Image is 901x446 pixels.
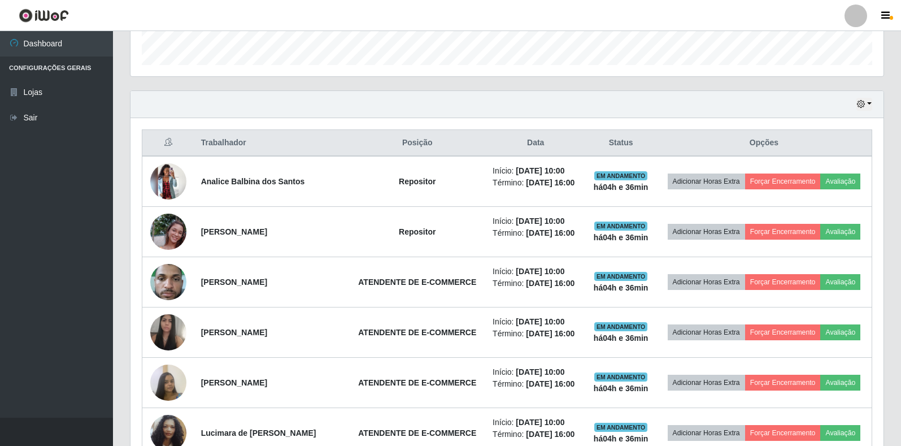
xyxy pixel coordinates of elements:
strong: Lucimara de [PERSON_NAME] [201,428,316,438]
button: Forçar Encerramento [745,324,821,340]
time: [DATE] 16:00 [526,178,574,187]
img: 1750188779989.jpeg [150,163,186,200]
time: [DATE] 16:00 [526,329,574,338]
time: [DATE] 16:00 [526,430,574,439]
button: Adicionar Horas Extra [668,224,745,240]
button: Forçar Encerramento [745,224,821,240]
time: [DATE] 10:00 [516,418,564,427]
button: Avaliação [820,425,860,441]
time: [DATE] 10:00 [516,267,564,276]
time: [DATE] 16:00 [526,228,574,237]
span: EM ANDAMENTO [594,222,648,231]
span: EM ANDAMENTO [594,322,648,331]
span: EM ANDAMENTO [594,272,648,281]
time: [DATE] 10:00 [516,166,564,175]
strong: ATENDENTE DE E-COMMERCE [358,378,476,387]
li: Término: [493,328,578,340]
li: Início: [493,417,578,428]
strong: [PERSON_NAME] [201,378,267,387]
img: 1756514271456.jpeg [150,358,186,406]
button: Avaliação [820,324,860,340]
strong: há 04 h e 36 min [594,334,648,343]
button: Adicionar Horas Extra [668,274,745,290]
strong: [PERSON_NAME] [201,227,267,236]
strong: Analice Balbina dos Santos [201,177,305,186]
button: Adicionar Horas Extra [668,375,745,391]
strong: ATENDENTE DE E-COMMERCE [358,428,476,438]
li: Término: [493,278,578,289]
time: [DATE] 10:00 [516,367,564,376]
button: Forçar Encerramento [745,375,821,391]
span: EM ANDAMENTO [594,373,648,382]
strong: há 04 h e 36 min [594,283,648,292]
strong: há 04 h e 36 min [594,434,648,443]
img: CoreUI Logo [19,8,69,23]
strong: ATENDENTE DE E-COMMERCE [358,328,476,337]
li: Início: [493,266,578,278]
time: [DATE] 10:00 [516,317,564,326]
button: Avaliação [820,174,860,189]
th: Status [585,130,656,157]
button: Avaliação [820,375,860,391]
button: Forçar Encerramento [745,174,821,189]
li: Término: [493,428,578,440]
th: Posição [349,130,486,157]
th: Data [486,130,585,157]
button: Forçar Encerramento [745,274,821,290]
strong: há 04 h e 36 min [594,233,648,242]
img: 1755735163345.jpeg [150,309,186,356]
li: Início: [493,165,578,177]
strong: há 04 h e 36 min [594,183,648,192]
button: Avaliação [820,274,860,290]
span: EM ANDAMENTO [594,171,648,180]
li: Início: [493,366,578,378]
strong: ATENDENTE DE E-COMMERCE [358,278,476,287]
time: [DATE] 10:00 [516,216,564,226]
li: Término: [493,378,578,390]
button: Adicionar Horas Extra [668,174,745,189]
li: Término: [493,177,578,189]
button: Adicionar Horas Extra [668,425,745,441]
button: Adicionar Horas Extra [668,324,745,340]
span: EM ANDAMENTO [594,423,648,432]
li: Início: [493,215,578,227]
strong: [PERSON_NAME] [201,278,267,287]
time: [DATE] 16:00 [526,379,574,388]
strong: há 04 h e 36 min [594,384,648,393]
img: 1756921988919.jpeg [150,200,186,264]
time: [DATE] 16:00 [526,279,574,288]
li: Início: [493,316,578,328]
strong: Repositor [399,227,436,236]
img: 1756500901770.jpeg [150,250,186,314]
button: Forçar Encerramento [745,425,821,441]
strong: [PERSON_NAME] [201,328,267,337]
button: Avaliação [820,224,860,240]
li: Término: [493,227,578,239]
th: Opções [656,130,872,157]
strong: Repositor [399,177,436,186]
th: Trabalhador [194,130,349,157]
